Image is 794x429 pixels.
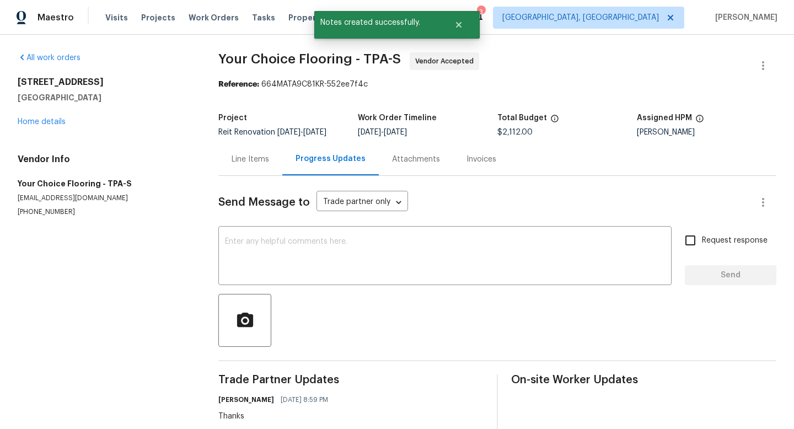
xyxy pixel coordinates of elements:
[18,207,192,217] p: [PHONE_NUMBER]
[281,394,328,405] span: [DATE] 8:59 PM
[441,14,477,36] button: Close
[497,128,533,136] span: $2,112.00
[277,128,301,136] span: [DATE]
[18,194,192,203] p: [EMAIL_ADDRESS][DOMAIN_NAME]
[711,12,777,23] span: [PERSON_NAME]
[702,235,768,246] span: Request response
[218,114,247,122] h5: Project
[218,52,401,66] span: Your Choice Flooring - TPA-S
[218,394,274,405] h6: [PERSON_NAME]
[18,92,192,103] h5: [GEOGRAPHIC_DATA]
[497,114,547,122] h5: Total Budget
[218,81,259,88] b: Reference:
[218,128,326,136] span: Reit Renovation
[358,128,407,136] span: -
[316,194,408,212] div: Trade partner only
[392,154,440,165] div: Attachments
[232,154,269,165] div: Line Items
[637,114,692,122] h5: Assigned HPM
[252,14,275,22] span: Tasks
[18,154,192,165] h4: Vendor Info
[502,12,659,23] span: [GEOGRAPHIC_DATA], [GEOGRAPHIC_DATA]
[18,77,192,88] h2: [STREET_ADDRESS]
[37,12,74,23] span: Maestro
[218,374,484,385] span: Trade Partner Updates
[189,12,239,23] span: Work Orders
[314,11,441,34] span: Notes created successfully.
[18,118,66,126] a: Home details
[415,56,478,67] span: Vendor Accepted
[384,128,407,136] span: [DATE]
[296,153,366,164] div: Progress Updates
[637,128,776,136] div: [PERSON_NAME]
[277,128,326,136] span: -
[550,114,559,128] span: The total cost of line items that have been proposed by Opendoor. This sum includes line items th...
[695,114,704,128] span: The hpm assigned to this work order.
[218,197,310,208] span: Send Message to
[18,178,192,189] h5: Your Choice Flooring - TPA-S
[477,7,485,18] div: 3
[141,12,175,23] span: Projects
[358,114,437,122] h5: Work Order Timeline
[105,12,128,23] span: Visits
[218,79,776,90] div: 664MATA9C81KR-552ee7f4c
[303,128,326,136] span: [DATE]
[288,12,331,23] span: Properties
[466,154,496,165] div: Invoices
[218,411,335,422] div: Thanks
[511,374,776,385] span: On-site Worker Updates
[18,54,81,62] a: All work orders
[358,128,381,136] span: [DATE]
